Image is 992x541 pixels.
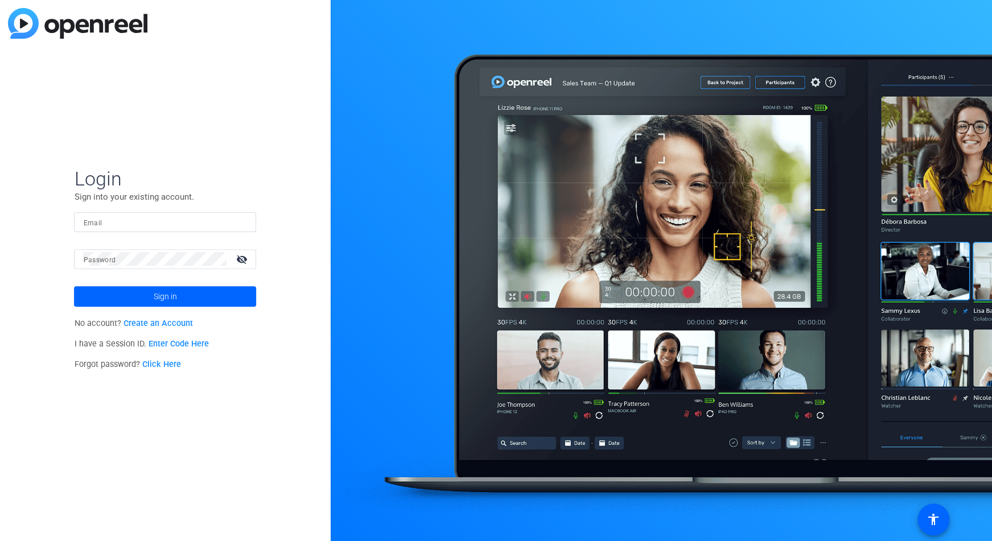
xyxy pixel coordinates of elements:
a: Create an Account [124,319,193,328]
span: I have a Session ID. [74,339,209,349]
input: Enter Email Address [83,215,247,229]
a: Enter Code Here [149,339,209,349]
mat-icon: accessibility [927,513,940,526]
span: Login [74,167,256,191]
span: Sign in [154,282,177,311]
p: Sign into your existing account. [74,191,256,203]
button: Sign in [74,286,256,307]
span: Forgot password? [74,360,181,369]
img: blue-gradient.svg [8,8,147,39]
span: No account? [74,319,193,328]
mat-label: Password [83,256,116,264]
mat-icon: visibility_off [229,251,256,267]
mat-label: Email [83,219,102,227]
a: Click Here [142,360,181,369]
